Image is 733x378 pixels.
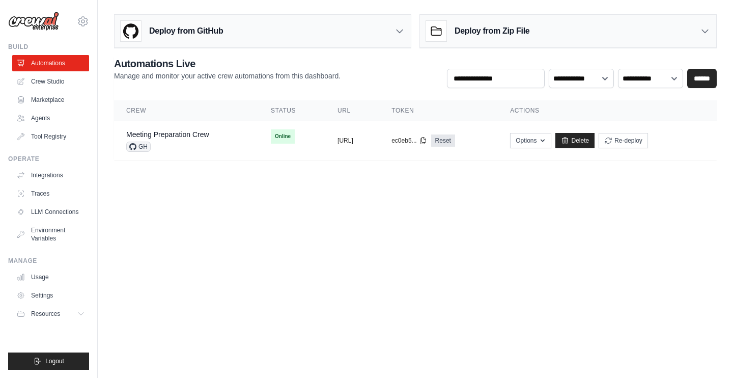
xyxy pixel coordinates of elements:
th: Status [259,100,325,121]
a: Settings [12,287,89,304]
button: Resources [12,306,89,322]
a: Tool Registry [12,128,89,145]
h2: Automations Live [114,57,341,71]
a: Agents [12,110,89,126]
img: GitHub Logo [121,21,141,41]
th: URL [325,100,379,121]
a: LLM Connections [12,204,89,220]
button: Logout [8,353,89,370]
a: Meeting Preparation Crew [126,130,209,139]
th: Crew [114,100,259,121]
th: Token [379,100,498,121]
th: Actions [498,100,717,121]
a: Traces [12,185,89,202]
button: Re-deploy [599,133,648,148]
span: GH [126,142,151,152]
a: Integrations [12,167,89,183]
div: Build [8,43,89,51]
a: Delete [555,133,595,148]
h3: Deploy from GitHub [149,25,223,37]
a: Usage [12,269,89,285]
a: Environment Variables [12,222,89,247]
div: Operate [8,155,89,163]
iframe: Chat Widget [682,329,733,378]
a: Crew Studio [12,73,89,90]
span: Online [271,129,295,144]
img: Logo [8,12,59,31]
h3: Deploy from Zip File [455,25,529,37]
span: Resources [31,310,60,318]
a: Reset [431,134,455,147]
a: Marketplace [12,92,89,108]
span: Logout [45,357,64,365]
p: Manage and monitor your active crew automations from this dashboard. [114,71,341,81]
button: ec0eb5... [391,137,427,145]
button: Options [510,133,551,148]
a: Automations [12,55,89,71]
div: Manage [8,257,89,265]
